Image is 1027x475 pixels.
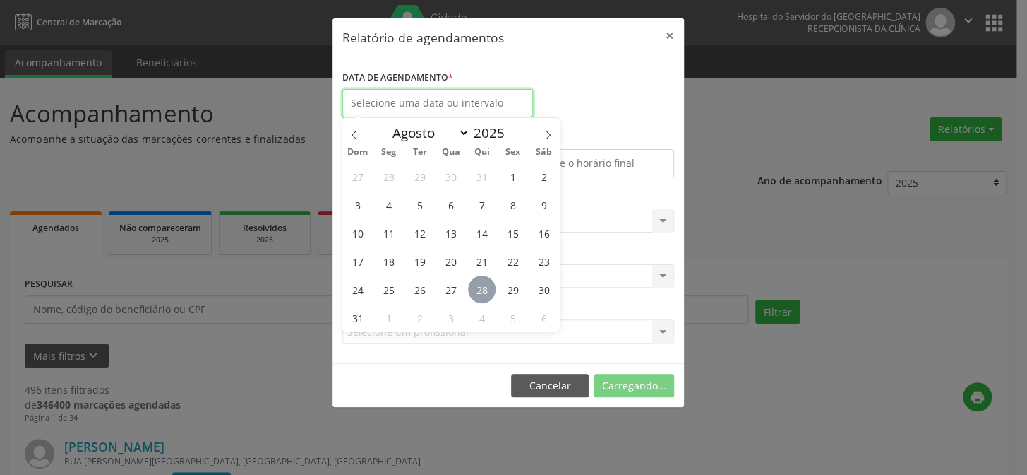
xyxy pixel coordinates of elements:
input: Selecione uma data ou intervalo [342,89,533,117]
span: Agosto 24, 2025 [344,276,371,303]
button: Carregando... [594,374,674,398]
span: Agosto 8, 2025 [499,191,527,218]
span: Setembro 5, 2025 [499,304,527,332]
span: Agosto 1, 2025 [499,163,527,190]
span: Agosto 20, 2025 [437,247,464,275]
span: Julho 28, 2025 [375,163,402,190]
span: Setembro 6, 2025 [530,304,558,332]
button: Close [656,18,684,53]
span: Setembro 2, 2025 [406,304,433,332]
span: Agosto 10, 2025 [344,219,371,247]
span: Julho 30, 2025 [437,163,464,190]
span: Agosto 16, 2025 [530,219,558,247]
span: Agosto 21, 2025 [468,247,496,275]
span: Agosto 26, 2025 [406,276,433,303]
span: Agosto 28, 2025 [468,276,496,303]
span: Dom [342,148,373,157]
input: Year [469,124,516,142]
span: Sáb [529,148,560,157]
span: Agosto 3, 2025 [344,191,371,218]
h5: Relatório de agendamentos [342,28,504,47]
span: Seg [373,148,404,157]
span: Agosto 29, 2025 [499,276,527,303]
span: Agosto 17, 2025 [344,247,371,275]
span: Qua [436,148,467,157]
span: Agosto 22, 2025 [499,247,527,275]
label: DATA DE AGENDAMENTO [342,67,453,89]
span: Agosto 5, 2025 [406,191,433,218]
span: Setembro 3, 2025 [437,304,464,332]
span: Qui [467,148,498,157]
span: Agosto 7, 2025 [468,191,496,218]
span: Agosto 13, 2025 [437,219,464,247]
span: Agosto 23, 2025 [530,247,558,275]
button: Cancelar [511,374,589,398]
span: Agosto 12, 2025 [406,219,433,247]
span: Agosto 9, 2025 [530,191,558,218]
span: Agosto 6, 2025 [437,191,464,218]
span: Agosto 31, 2025 [344,304,371,332]
span: Agosto 18, 2025 [375,247,402,275]
span: Agosto 30, 2025 [530,276,558,303]
span: Setembro 4, 2025 [468,304,496,332]
span: Agosto 25, 2025 [375,276,402,303]
select: Month [385,123,470,143]
span: Ter [404,148,436,157]
input: Selecione o horário final [512,149,674,177]
label: ATÉ [512,127,674,149]
span: Sex [498,148,529,157]
span: Julho 31, 2025 [468,163,496,190]
span: Julho 29, 2025 [406,163,433,190]
span: Setembro 1, 2025 [375,304,402,332]
span: Agosto 19, 2025 [406,247,433,275]
span: Julho 27, 2025 [344,163,371,190]
span: Agosto 27, 2025 [437,276,464,303]
span: Agosto 2, 2025 [530,163,558,190]
span: Agosto 4, 2025 [375,191,402,218]
span: Agosto 15, 2025 [499,219,527,247]
span: Agosto 14, 2025 [468,219,496,247]
span: Agosto 11, 2025 [375,219,402,247]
